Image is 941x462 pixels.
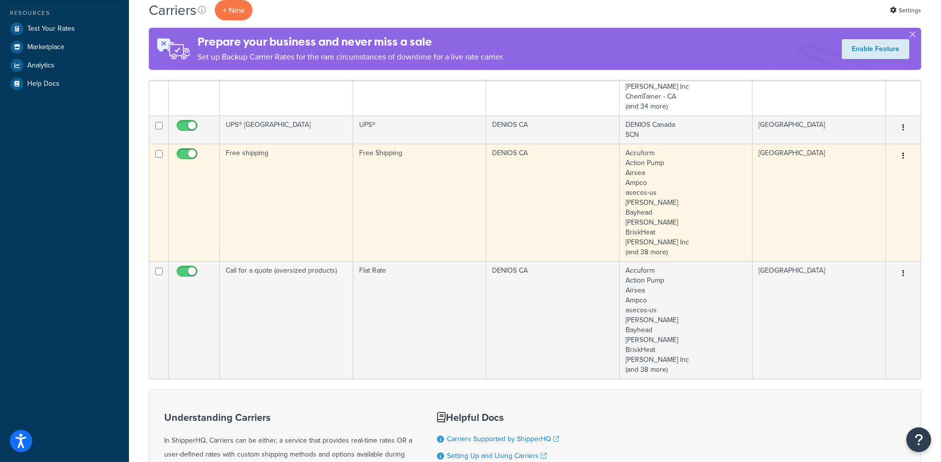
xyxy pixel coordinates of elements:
img: ad-rules-rateshop-fe6ec290ccb7230408bd80ed9643f0289d75e0ffd9eb532fc0e269fcd187b520.png [149,28,197,70]
a: Setting Up and Using Carriers [447,451,547,461]
td: DENIOS CA [486,115,620,144]
td: [GEOGRAPHIC_DATA] [753,261,886,379]
td: Free shipping [220,144,353,261]
td: [GEOGRAPHIC_DATA] [753,144,886,261]
a: Enable Feature [842,39,909,59]
a: Marketplace [7,38,122,56]
td: Accuform Action Pump Airsea Ampco asecos-us [PERSON_NAME] Bayhead [PERSON_NAME] BriskHeat [PERSON... [620,144,753,261]
h3: Helpful Docs [437,412,566,423]
a: Help Docs [7,75,122,93]
h3: Understanding Carriers [164,412,412,423]
a: Analytics [7,57,122,74]
span: Test Your Rates [27,25,75,33]
h4: Prepare your business and never miss a sale [197,34,504,50]
td: DENIOS CA [486,144,620,261]
td: DENIOS Canada SCN [620,115,753,144]
a: Test Your Rates [7,20,122,38]
td: [GEOGRAPHIC_DATA] [753,115,886,144]
td: Free Shipping [353,144,487,261]
h1: Carriers [149,0,196,20]
span: Help Docs [27,80,60,88]
td: Call for a quote (oversized products) [220,261,353,379]
td: Accuform Action Pump Airsea Ampco asecos-us [PERSON_NAME] Bayhead [PERSON_NAME] BriskHeat [PERSON... [620,261,753,379]
td: Flat Rate [353,261,487,379]
p: Set up Backup Carrier Rates for the rare circumstances of downtime for a live rate carrier. [197,50,504,64]
td: DENIOS CA [486,261,620,379]
button: Open Resource Center [906,427,931,452]
span: Analytics [27,61,55,70]
a: Settings [890,3,921,17]
td: UPS® [353,115,487,144]
span: Marketplace [27,43,64,52]
div: Resources [7,9,122,17]
a: Carriers Supported by ShipperHQ [447,434,559,444]
td: UPS® [GEOGRAPHIC_DATA] [220,115,353,144]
